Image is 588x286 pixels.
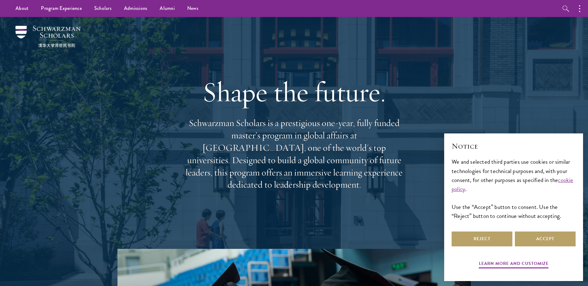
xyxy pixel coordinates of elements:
[452,141,576,151] h2: Notice
[452,157,576,220] div: We and selected third parties use cookies or similar technologies for technical purposes and, wit...
[183,75,406,109] h1: Shape the future.
[515,232,576,246] button: Accept
[479,260,549,269] button: Learn more and customize
[452,175,573,193] a: cookie policy
[15,26,81,47] img: Schwarzman Scholars
[452,232,512,246] button: Reject
[183,117,406,191] p: Schwarzman Scholars is a prestigious one-year, fully funded master’s program in global affairs at...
